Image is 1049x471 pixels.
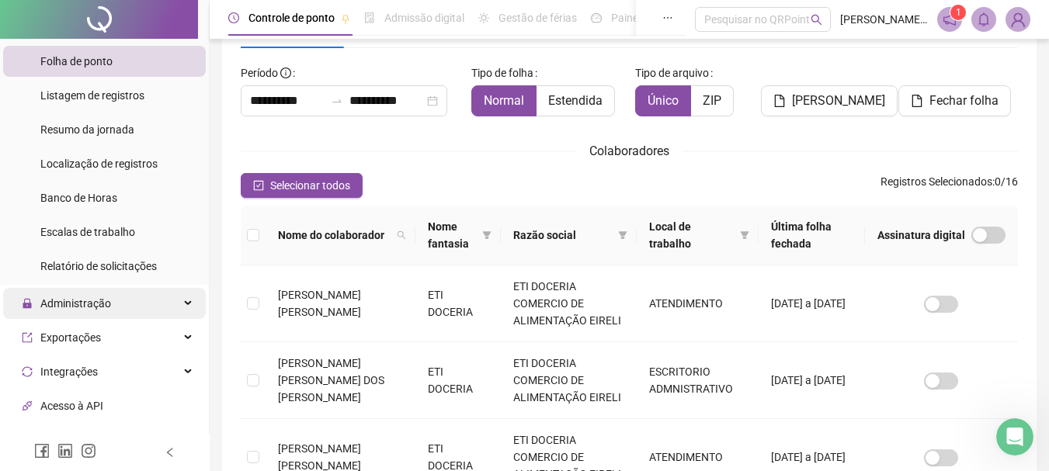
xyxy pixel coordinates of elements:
[22,366,33,377] span: sync
[898,85,1011,116] button: Fechar folha
[662,12,673,23] span: ellipsis
[478,12,489,23] span: sun
[22,332,33,343] span: export
[591,12,602,23] span: dashboard
[615,223,630,247] span: filter
[877,227,965,244] span: Assinatura digital
[165,447,175,458] span: left
[278,357,384,403] span: [PERSON_NAME] [PERSON_NAME] DOS [PERSON_NAME]
[428,218,476,252] span: Nome fantasia
[548,93,603,108] span: Estendida
[761,85,898,116] button: [PERSON_NAME]
[40,365,98,378] span: Integrações
[498,12,577,24] span: Gestão de férias
[34,443,50,459] span: facebook
[40,331,101,344] span: Exportações
[637,265,759,342] td: ATENDIMENTO
[943,12,957,26] span: notification
[649,218,735,252] span: Local de trabalho
[881,175,992,188] span: Registros Selecionados
[759,342,865,419] td: [DATE] a [DATE]
[811,14,822,26] span: search
[929,92,999,110] span: Fechar folha
[648,93,679,108] span: Único
[270,177,350,194] span: Selecionar todos
[703,93,721,108] span: ZIP
[956,7,961,18] span: 1
[40,192,117,204] span: Banco de Horas
[479,215,495,255] span: filter
[384,12,464,24] span: Admissão digital
[397,230,406,240] span: search
[589,144,669,158] span: Colaboradores
[81,443,96,459] span: instagram
[278,289,361,318] span: [PERSON_NAME] [PERSON_NAME]
[40,123,134,136] span: Resumo da jornada
[40,260,157,272] span: Relatório de solicitações
[394,223,409,247] span: search
[341,14,350,23] span: pushpin
[759,265,865,342] td: [DATE] a [DATE]
[484,93,524,108] span: Normal
[228,12,239,23] span: clock-circle
[637,342,759,419] td: ESCRITORIO ADMNISTRATIVO
[996,418,1033,455] iframe: Intercom live chat
[280,68,291,78] span: info-circle
[40,158,158,170] span: Localização de registros
[618,230,627,240] span: filter
[57,443,73,459] span: linkedin
[241,173,363,198] button: Selecionar todos
[471,64,533,81] span: Tipo de folha
[773,95,786,107] span: file
[22,400,33,411] span: api
[950,5,966,20] sup: 1
[248,12,335,24] span: Controle de ponto
[253,180,264,191] span: check-square
[415,342,501,419] td: ETI DOCERIA
[40,55,113,68] span: Folha de ponto
[792,92,885,110] span: [PERSON_NAME]
[1006,8,1030,31] img: 61910
[364,12,375,23] span: file-done
[331,95,343,107] span: swap-right
[40,226,135,238] span: Escalas de trabalho
[635,64,709,81] span: Tipo de arquivo
[501,342,637,419] td: ETI DOCERIA COMERCIO DE ALIMENTAÇÃO EIRELI
[513,227,612,244] span: Razão social
[737,215,752,255] span: filter
[40,297,111,310] span: Administração
[759,206,865,265] th: Última folha fechada
[840,11,928,28] span: [PERSON_NAME] - ETI DOCERIA
[881,173,1018,198] span: : 0 / 16
[278,227,391,244] span: Nome do colaborador
[241,67,278,79] span: Período
[415,265,501,342] td: ETI DOCERIA
[482,230,492,240] span: filter
[22,298,33,309] span: lock
[40,400,103,412] span: Acesso à API
[611,12,672,24] span: Painel do DP
[40,89,144,102] span: Listagem de registros
[331,95,343,107] span: to
[740,230,749,240] span: filter
[501,265,637,342] td: ETI DOCERIA COMERCIO DE ALIMENTAÇÃO EIRELI
[977,12,991,26] span: bell
[911,95,923,107] span: file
